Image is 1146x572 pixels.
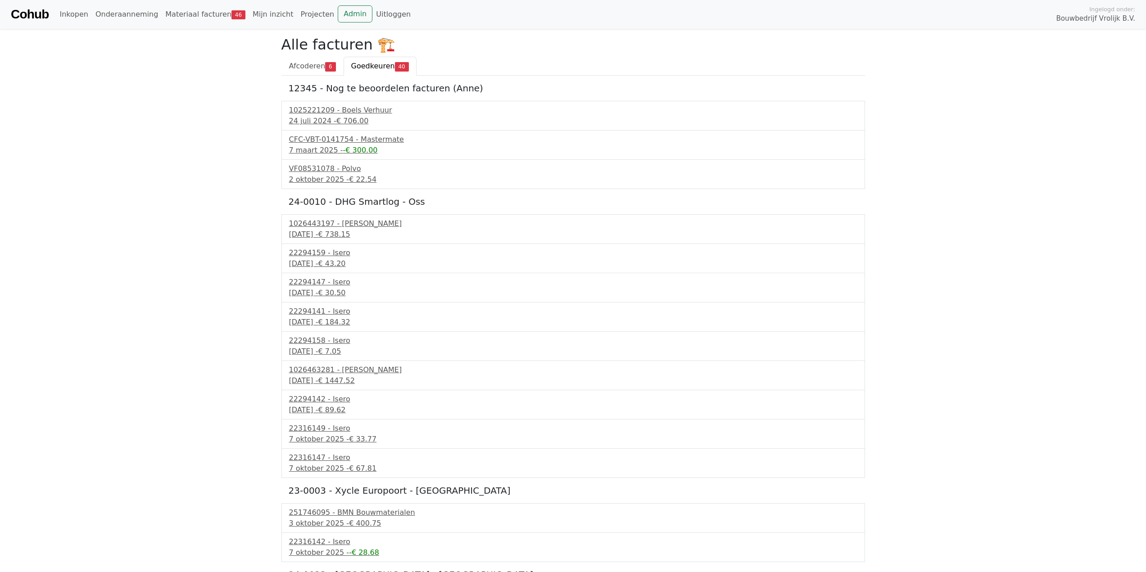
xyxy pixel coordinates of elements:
[289,317,857,328] div: [DATE] -
[289,365,857,375] div: 1026463281 - [PERSON_NAME]
[289,485,858,496] h5: 23-0003 - Xycle Europoort - [GEOGRAPHIC_DATA]
[344,57,417,76] a: Goedkeuren40
[349,175,376,184] span: € 22.54
[318,376,354,385] span: € 1447.52
[289,394,857,405] div: 22294142 - Isero
[289,196,858,207] h5: 24-0010 - DHG Smartlog - Oss
[11,4,49,25] a: Cohub
[1056,14,1135,24] span: Bouwbedrijf Vrolijk B.V.
[231,10,245,19] span: 46
[289,346,857,357] div: [DATE] -
[289,248,857,258] div: 22294159 - Isero
[318,259,345,268] span: € 43.20
[318,230,350,239] span: € 738.15
[297,5,338,23] a: Projecten
[289,518,857,529] div: 3 oktober 2025 -
[289,277,857,288] div: 22294147 - Isero
[289,394,857,415] a: 22294142 - Isero[DATE] -€ 89.62
[289,134,857,156] a: CFC-VBT-0141754 - Mastermate7 maart 2025 --€ 300.00
[289,218,857,240] a: 1026443197 - [PERSON_NAME][DATE] -€ 738.15
[289,248,857,269] a: 22294159 - Isero[DATE] -€ 43.20
[351,62,395,70] span: Goedkeuren
[289,365,857,386] a: 1026463281 - [PERSON_NAME][DATE] -€ 1447.52
[349,519,381,527] span: € 400.75
[1089,5,1135,14] span: Ingelogd onder:
[336,117,368,125] span: € 706.00
[289,434,857,445] div: 7 oktober 2025 -
[289,375,857,386] div: [DATE] -
[289,218,857,229] div: 1026443197 - [PERSON_NAME]
[289,116,857,126] div: 24 juli 2024 -
[289,306,857,317] div: 22294141 - Isero
[289,163,857,185] a: VF08531078 - Polvo2 oktober 2025 -€ 22.54
[289,229,857,240] div: [DATE] -
[289,452,857,474] a: 22316147 - Isero7 oktober 2025 -€ 67.81
[289,423,857,445] a: 22316149 - Isero7 oktober 2025 -€ 33.77
[281,57,344,76] a: Afcoderen6
[289,452,857,463] div: 22316147 - Isero
[318,318,350,326] span: € 184.32
[395,62,409,71] span: 40
[289,134,857,145] div: CFC-VBT-0141754 - Mastermate
[289,335,857,346] div: 22294158 - Isero
[338,5,372,23] a: Admin
[289,547,857,558] div: 7 oktober 2025 -
[92,5,162,23] a: Onderaanneming
[289,536,857,547] div: 22316142 - Isero
[349,464,376,473] span: € 67.81
[289,507,857,518] div: 251746095 - BMN Bouwmaterialen
[249,5,297,23] a: Mijn inzicht
[289,62,326,70] span: Afcoderen
[289,277,857,298] a: 22294147 - Isero[DATE] -€ 30.50
[289,536,857,558] a: 22316142 - Isero7 oktober 2025 --€ 28.68
[349,435,376,443] span: € 33.77
[289,463,857,474] div: 7 oktober 2025 -
[318,288,345,297] span: € 30.50
[289,306,857,328] a: 22294141 - Isero[DATE] -€ 184.32
[281,36,865,53] h2: Alle facturen 🏗️
[162,5,249,23] a: Materiaal facturen46
[289,174,857,185] div: 2 oktober 2025 -
[289,335,857,357] a: 22294158 - Isero[DATE] -€ 7.05
[289,423,857,434] div: 22316149 - Isero
[318,347,341,356] span: € 7.05
[56,5,91,23] a: Inkopen
[289,507,857,529] a: 251746095 - BMN Bouwmaterialen3 oktober 2025 -€ 400.75
[325,62,335,71] span: 6
[289,105,857,126] a: 1025221209 - Boels Verhuur24 juli 2024 -€ 706.00
[343,146,377,154] span: -€ 300.00
[349,548,379,557] span: -€ 28.68
[318,405,345,414] span: € 89.62
[289,83,858,94] h5: 12345 - Nog te beoordelen facturen (Anne)
[289,105,857,116] div: 1025221209 - Boels Verhuur
[289,163,857,174] div: VF08531078 - Polvo
[289,258,857,269] div: [DATE] -
[372,5,414,23] a: Uitloggen
[289,288,857,298] div: [DATE] -
[289,145,857,156] div: 7 maart 2025 -
[289,405,857,415] div: [DATE] -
